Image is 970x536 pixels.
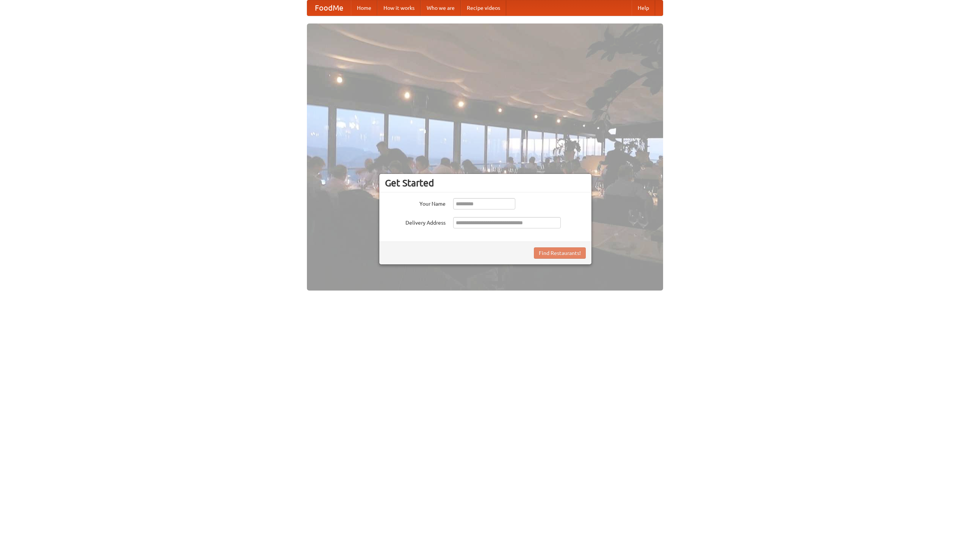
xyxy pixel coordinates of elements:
label: Delivery Address [385,217,446,227]
a: FoodMe [307,0,351,16]
button: Find Restaurants! [534,247,586,259]
a: Recipe videos [461,0,506,16]
label: Your Name [385,198,446,208]
a: Help [632,0,655,16]
a: How it works [377,0,421,16]
h3: Get Started [385,177,586,189]
a: Who we are [421,0,461,16]
a: Home [351,0,377,16]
